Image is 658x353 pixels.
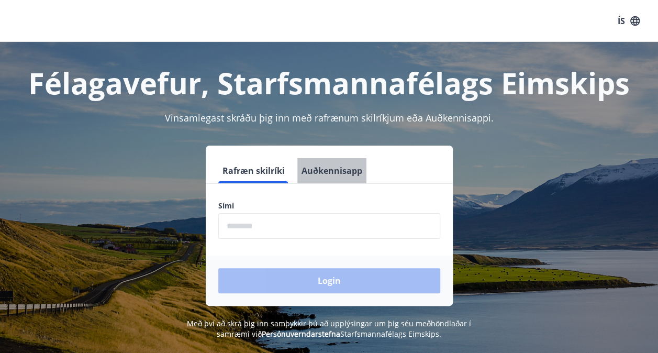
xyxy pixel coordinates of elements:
[218,158,289,183] button: Rafræn skilríki
[262,329,340,339] a: Persónuverndarstefna
[165,112,494,124] span: Vinsamlegast skráðu þig inn með rafrænum skilríkjum eða Auðkennisappi.
[187,318,471,339] span: Með því að skrá þig inn samþykkir þú að upplýsingar um þig séu meðhöndlaðar í samræmi við Starfsm...
[297,158,366,183] button: Auðkennisapp
[13,63,645,103] h1: Félagavefur, Starfsmannafélags Eimskips
[218,201,440,211] label: Sími
[612,12,645,30] button: ÍS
